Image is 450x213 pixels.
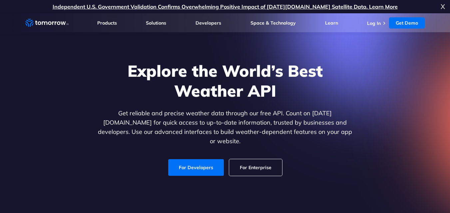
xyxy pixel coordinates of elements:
[196,20,221,26] a: Developers
[53,3,398,10] a: Independent U.S. Government Validation Confirms Overwhelming Positive Impact of [DATE][DOMAIN_NAM...
[97,109,354,146] p: Get reliable and precise weather data through our free API. Count on [DATE][DOMAIN_NAME] for quic...
[325,20,338,26] a: Learn
[389,17,425,29] a: Get Demo
[97,61,354,101] h1: Explore the World’s Best Weather API
[25,18,69,28] a: Home link
[168,159,224,176] a: For Developers
[146,20,166,26] a: Solutions
[229,159,282,176] a: For Enterprise
[367,20,381,26] a: Log In
[97,20,117,26] a: Products
[250,20,296,26] a: Space & Technology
